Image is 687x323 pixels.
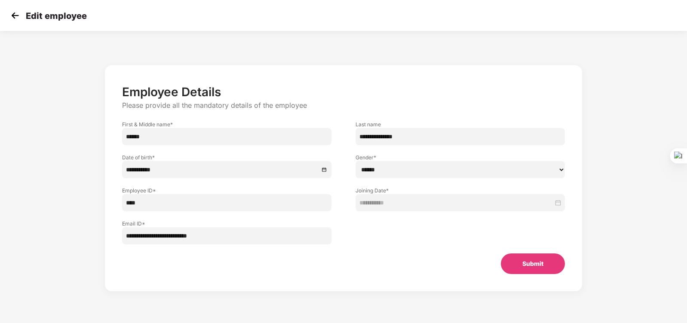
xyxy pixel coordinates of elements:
img: svg+xml;base64,PHN2ZyB4bWxucz0iaHR0cDovL3d3dy53My5vcmcvMjAwMC9zdmciIHdpZHRoPSIzMCIgaGVpZ2h0PSIzMC... [9,9,21,22]
label: First & Middle name [122,121,331,128]
label: Employee ID [122,187,331,194]
button: Submit [501,253,565,274]
p: Edit employee [26,11,87,21]
label: Last name [356,121,565,128]
p: Please provide all the mandatory details of the employee [122,101,565,110]
p: Employee Details [122,85,565,99]
label: Email ID [122,220,331,227]
label: Gender [356,154,565,161]
label: Date of birth [122,154,331,161]
label: Joining Date [356,187,565,194]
